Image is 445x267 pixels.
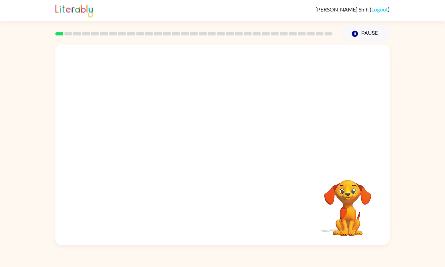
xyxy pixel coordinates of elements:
[315,6,370,12] span: [PERSON_NAME] Shih
[314,169,382,237] video: Your browser must support playing .mp4 files to use Literably. Please try using another browser.
[55,3,93,18] img: Literably
[341,26,390,42] button: Pause
[315,6,390,12] div: ( )
[371,6,388,12] a: Logout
